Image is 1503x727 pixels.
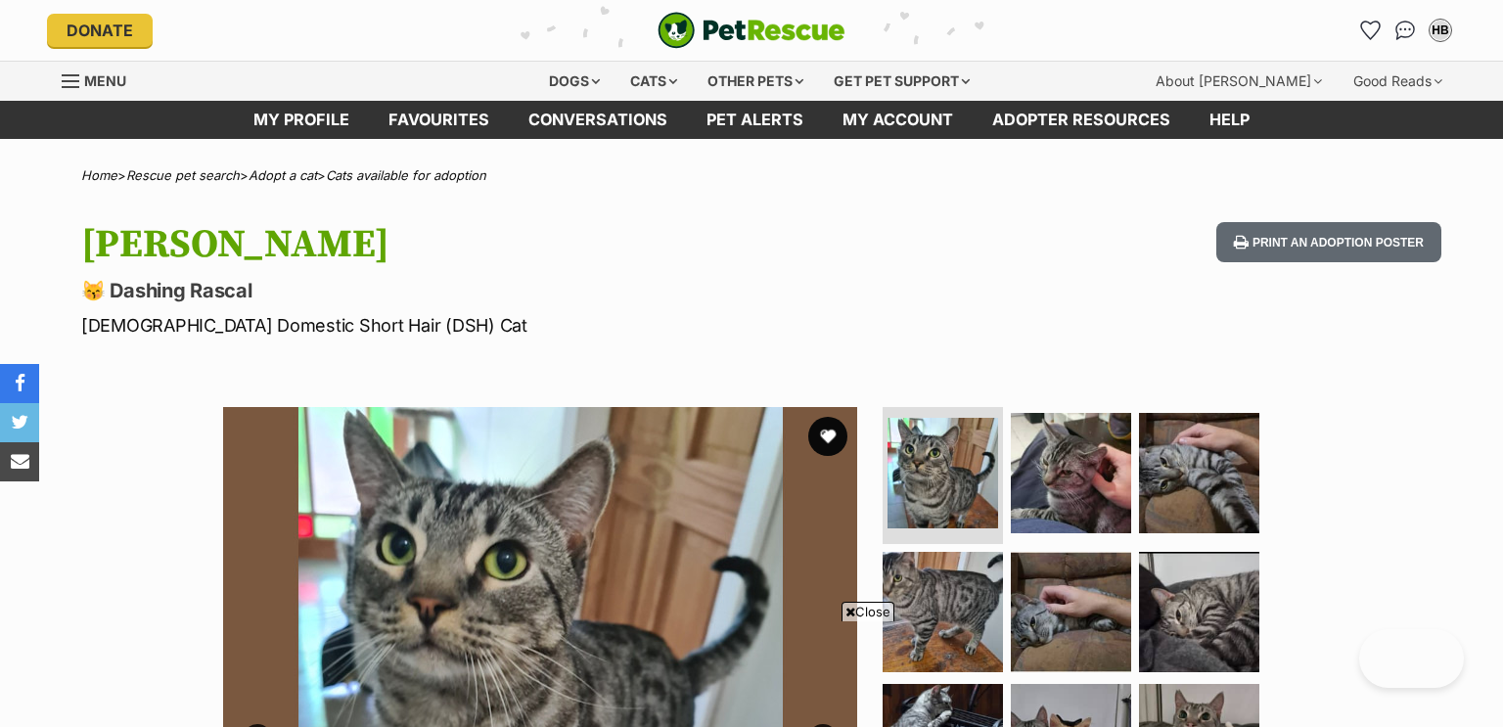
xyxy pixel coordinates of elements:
[81,277,909,304] p: 😽 Dashing Rascal
[616,62,691,101] div: Cats
[47,14,153,47] a: Donate
[1431,21,1450,40] div: HB
[1395,21,1416,40] img: chat-41dd97257d64d25036548639549fe6c8038ab92f7586957e7f3b1b290dea8141.svg
[888,418,998,528] img: Photo of Ashley
[1139,413,1259,533] img: Photo of Ashley
[509,101,687,139] a: conversations
[1011,552,1131,672] img: Photo of Ashley
[808,417,847,456] button: favourite
[1425,15,1456,46] button: My account
[1011,413,1131,533] img: Photo of Ashley
[842,602,894,621] span: Close
[1190,101,1269,139] a: Help
[1216,222,1441,262] button: Print an adoption poster
[973,101,1190,139] a: Adopter resources
[687,101,823,139] a: Pet alerts
[81,312,909,339] p: [DEMOGRAPHIC_DATA] Domestic Short Hair (DSH) Cat
[81,222,909,267] h1: [PERSON_NAME]
[1354,15,1386,46] a: Favourites
[84,72,126,89] span: Menu
[1139,552,1259,672] img: Photo of Ashley
[883,552,1003,672] img: Photo of Ashley
[32,168,1471,183] div: > > >
[823,101,973,139] a: My account
[81,167,117,183] a: Home
[126,167,240,183] a: Rescue pet search
[326,167,486,183] a: Cats available for adoption
[62,62,140,97] a: Menu
[658,12,845,49] a: PetRescue
[234,101,369,139] a: My profile
[249,167,317,183] a: Adopt a cat
[395,629,1108,717] iframe: Advertisement
[1340,62,1456,101] div: Good Reads
[658,12,845,49] img: logo-cat-932fe2b9b8326f06289b0f2fb663e598f794de774fb13d1741a6617ecf9a85b4.svg
[1389,15,1421,46] a: Conversations
[369,101,509,139] a: Favourites
[535,62,614,101] div: Dogs
[820,62,983,101] div: Get pet support
[1354,15,1456,46] ul: Account quick links
[1142,62,1336,101] div: About [PERSON_NAME]
[694,62,817,101] div: Other pets
[1359,629,1464,688] iframe: Help Scout Beacon - Open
